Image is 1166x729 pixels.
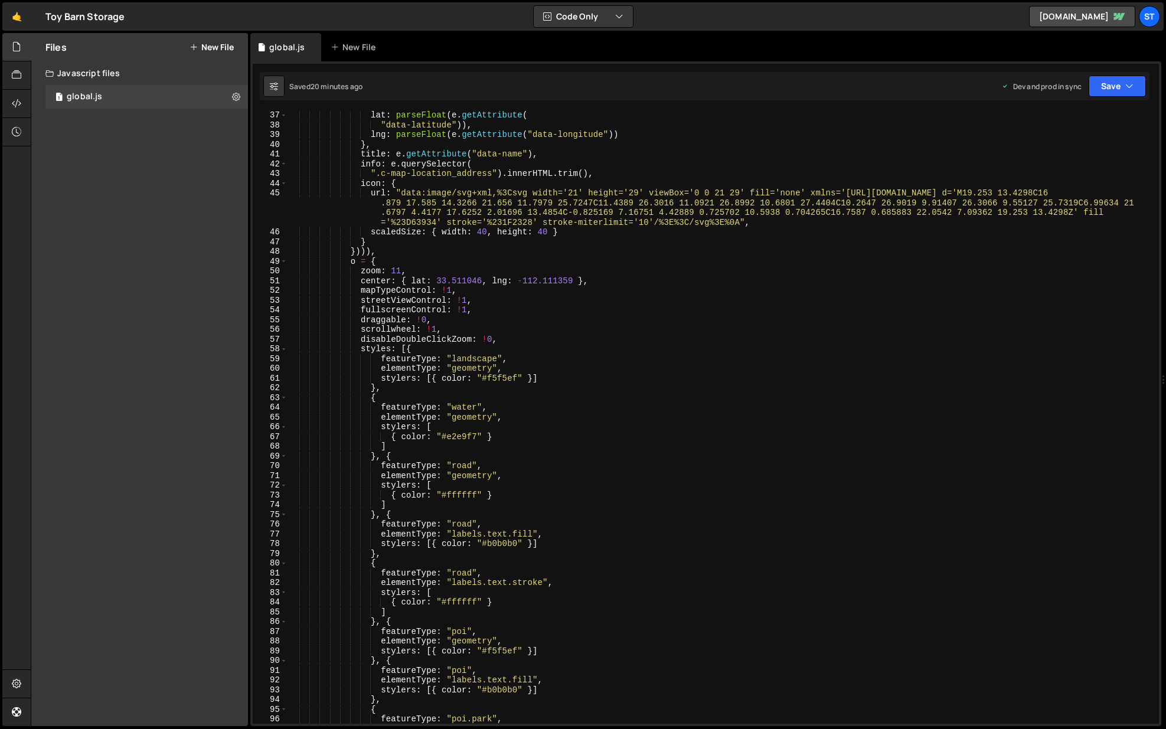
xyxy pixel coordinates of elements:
[253,266,288,276] div: 50
[55,93,63,103] span: 1
[253,685,288,695] div: 93
[253,558,288,568] div: 80
[45,9,125,24] div: Toy Barn Storage
[253,374,288,384] div: 61
[31,61,248,85] div: Javascript files
[253,247,288,257] div: 48
[253,286,288,296] div: 52
[253,510,288,520] div: 75
[1089,76,1146,97] button: Save
[253,627,288,637] div: 87
[253,120,288,130] div: 38
[253,296,288,306] div: 53
[253,705,288,715] div: 95
[253,666,288,676] div: 91
[253,383,288,393] div: 62
[253,364,288,374] div: 60
[253,110,288,120] div: 37
[253,130,288,140] div: 39
[253,169,288,179] div: 43
[253,432,288,442] div: 67
[253,413,288,423] div: 65
[253,636,288,646] div: 88
[2,2,31,31] a: 🤙
[253,159,288,169] div: 42
[253,403,288,413] div: 64
[331,41,380,53] div: New File
[253,452,288,462] div: 69
[253,500,288,510] div: 74
[253,344,288,354] div: 58
[253,491,288,501] div: 73
[253,149,288,159] div: 41
[1001,81,1082,91] div: Dev and prod in sync
[253,695,288,705] div: 94
[253,539,288,549] div: 78
[289,81,362,91] div: Saved
[253,646,288,656] div: 89
[534,6,633,27] button: Code Only
[253,237,288,247] div: 47
[253,315,288,325] div: 55
[253,588,288,598] div: 83
[253,305,288,315] div: 54
[253,519,288,529] div: 76
[253,140,288,150] div: 40
[253,568,288,578] div: 81
[253,549,288,559] div: 79
[45,85,248,109] div: 16992/46607.js
[253,422,288,432] div: 66
[253,227,288,237] div: 46
[253,179,288,189] div: 44
[253,656,288,666] div: 90
[269,41,305,53] div: global.js
[253,607,288,617] div: 85
[253,325,288,335] div: 56
[253,714,288,724] div: 96
[253,442,288,452] div: 68
[1139,6,1160,27] a: ST
[253,578,288,588] div: 82
[253,188,288,227] div: 45
[45,41,67,54] h2: Files
[253,257,288,267] div: 49
[67,91,102,102] div: global.js
[311,81,362,91] div: 20 minutes ago
[253,529,288,540] div: 77
[253,617,288,627] div: 86
[253,471,288,481] div: 71
[190,43,234,52] button: New File
[253,393,288,403] div: 63
[253,675,288,685] div: 92
[253,480,288,491] div: 72
[253,597,288,607] div: 84
[1029,6,1135,27] a: [DOMAIN_NAME]
[253,335,288,345] div: 57
[253,461,288,471] div: 70
[253,276,288,286] div: 51
[253,354,288,364] div: 59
